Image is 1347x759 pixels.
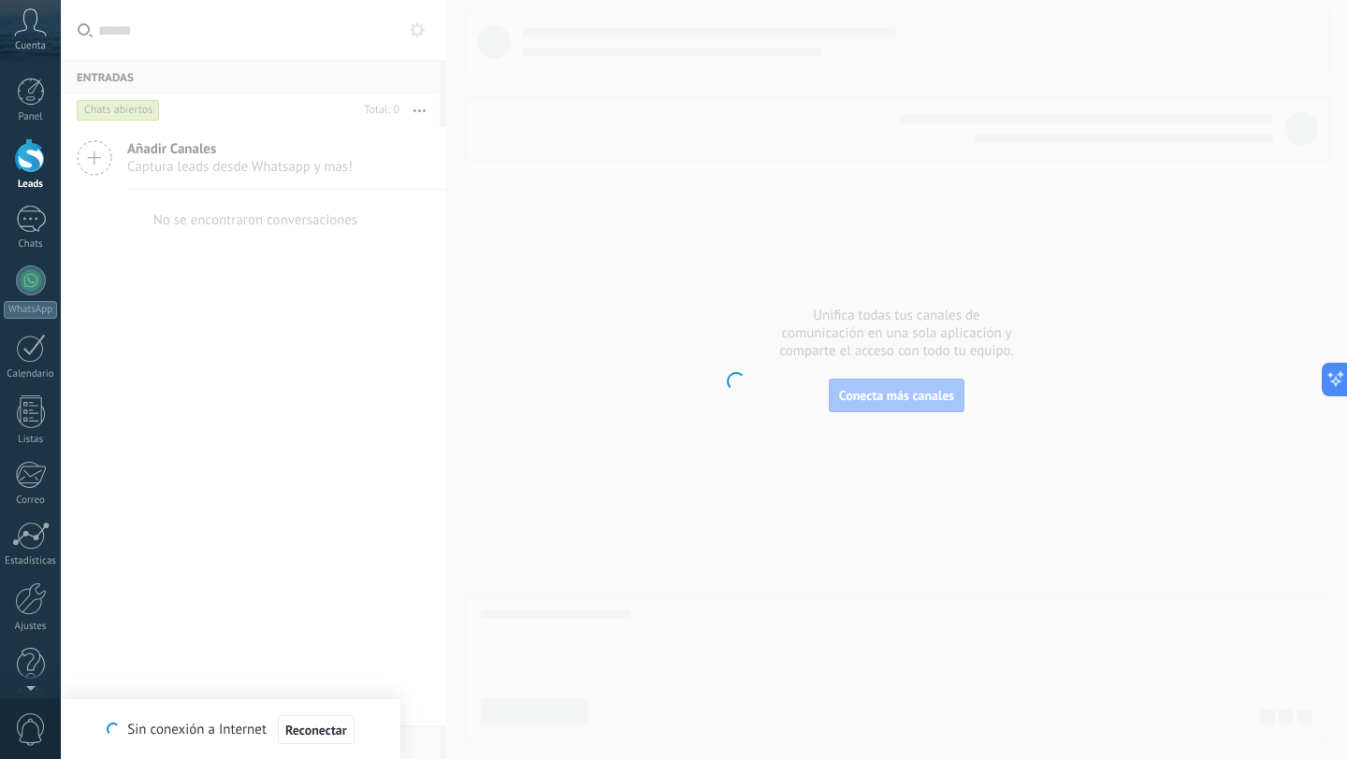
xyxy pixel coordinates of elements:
div: Calendario [4,368,58,380]
button: Reconectar [278,715,355,745]
div: Correo [4,494,58,507]
span: Cuenta [15,40,46,52]
div: Leads [4,179,58,191]
div: Listas [4,434,58,446]
span: Reconectar [285,723,347,737]
div: Sin conexión a Internet [107,714,354,745]
div: Panel [4,111,58,123]
div: WhatsApp [4,301,57,319]
div: Estadísticas [4,555,58,567]
div: Chats [4,238,58,251]
div: Ajustes [4,621,58,633]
